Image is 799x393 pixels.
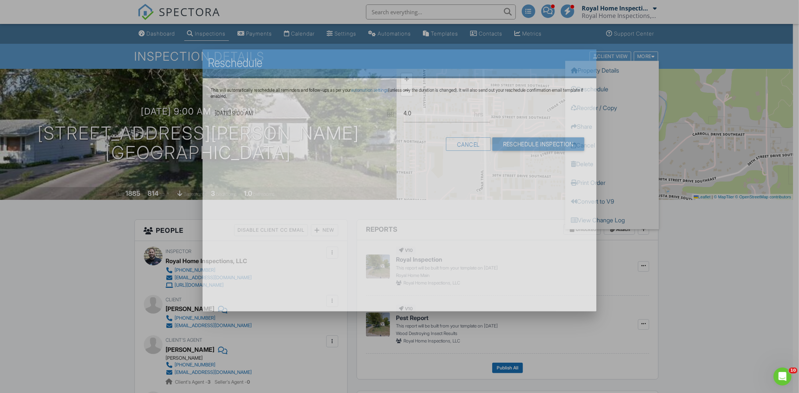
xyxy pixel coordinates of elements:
[446,137,491,151] div: Cancel
[351,87,388,93] a: automation settings
[774,368,792,386] iframe: Intercom live chat
[208,55,591,70] h2: Reschedule
[789,368,798,374] span: 10
[211,87,588,99] p: This will automatically reschedule all reminders and follow-ups as per your (unless only the dura...
[492,137,584,151] input: Reschedule Inspection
